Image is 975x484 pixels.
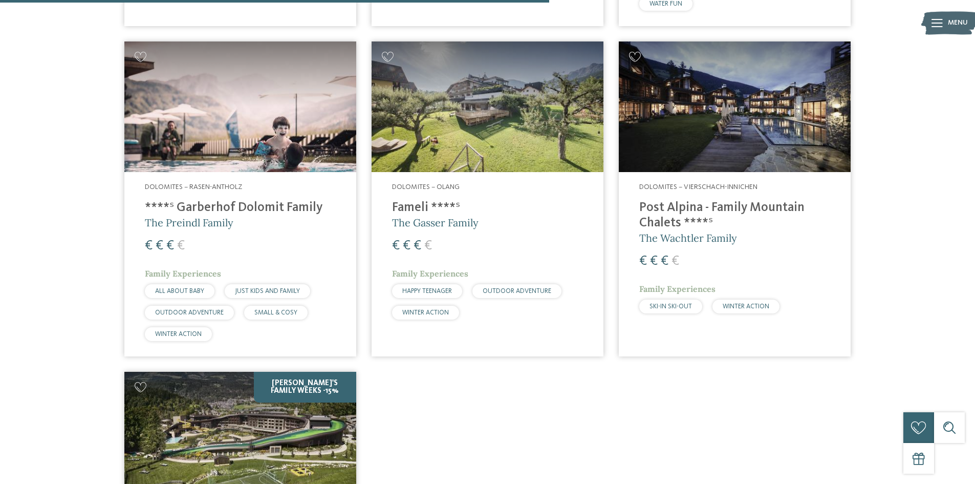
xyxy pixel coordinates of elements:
span: SKI-IN SKI-OUT [649,303,692,310]
img: Post Alpina - Family Mountain Chalets ****ˢ [619,41,851,172]
img: Looking for family hotels? Find the best ones here! [372,41,603,172]
span: € [392,239,400,252]
span: SMALL & COSY [254,309,297,316]
span: € [145,239,153,252]
span: The Wachtler Family [639,232,737,244]
span: € [671,255,679,268]
span: ALL ABOUT BABY [155,288,204,294]
span: The Preindl Family [145,216,233,229]
span: € [639,255,647,268]
img: Looking for family hotels? Find the best ones here! [124,41,356,172]
span: OUTDOOR ADVENTURE [155,309,224,316]
span: JUST KIDS AND FAMILY [235,288,300,294]
span: OUTDOOR ADVENTURE [483,288,551,294]
span: € [424,239,432,252]
span: Dolomites – Vierschach-Innichen [639,183,757,191]
span: Dolomites – Olang [392,183,460,191]
span: € [414,239,421,252]
span: € [650,255,658,268]
span: € [177,239,185,252]
span: Family Experiences [392,268,468,279]
span: € [403,239,410,252]
span: Family Experiences [639,284,716,294]
span: The Gasser Family [392,216,479,229]
a: Looking for family hotels? Find the best ones here! Dolomites – Rasen-Antholz ****ˢ Garberhof Dol... [124,41,356,356]
span: WATER FUN [649,1,682,7]
span: WINTER ACTION [402,309,449,316]
span: HAPPY TEENAGER [402,288,452,294]
span: Dolomites – Rasen-Antholz [145,183,242,191]
a: Looking for family hotels? Find the best ones here! Dolomites – Vierschach-Innichen Post Alpina -... [619,41,851,356]
h4: Post Alpina - Family Mountain Chalets ****ˢ [639,200,830,231]
span: WINTER ACTION [723,303,769,310]
span: € [661,255,668,268]
span: Family Experiences [145,268,221,279]
span: € [156,239,163,252]
span: € [166,239,174,252]
a: Looking for family hotels? Find the best ones here! Dolomites – Olang Fameli ****ˢ The Gasser Fam... [372,41,603,356]
span: WINTER ACTION [155,331,202,338]
h4: ****ˢ Garberhof Dolomit Family [145,200,336,216]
